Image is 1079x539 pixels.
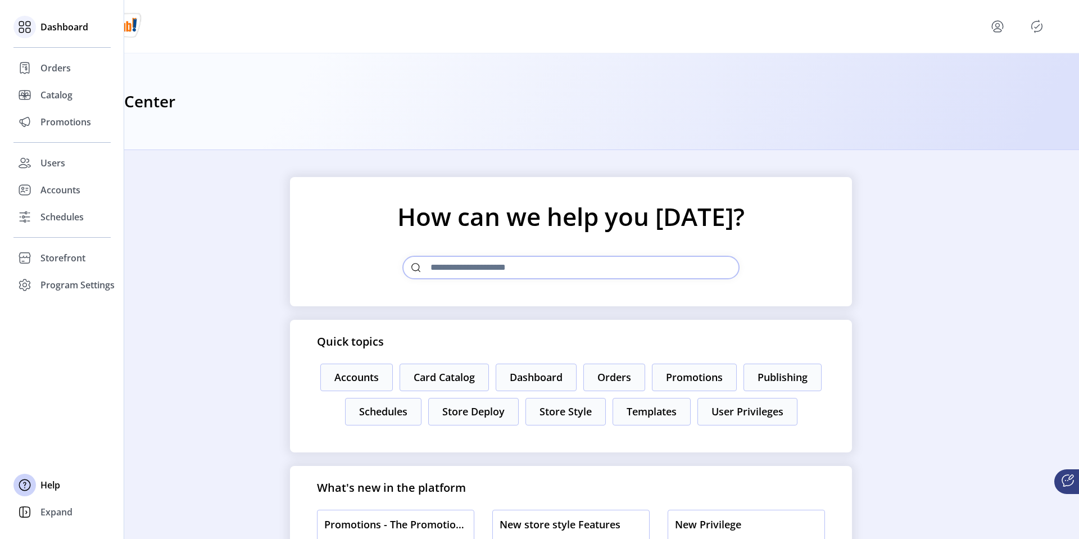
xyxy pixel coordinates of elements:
button: Schedules [345,398,421,425]
button: menu [989,17,1007,35]
span: Expand [40,505,72,519]
button: Templates [613,398,691,425]
button: Card Catalog [400,364,489,391]
button: Store Deploy [428,398,519,425]
button: Store Style [525,398,606,425]
span: Promotions [40,115,91,129]
span: Promotions - The Promotions section will allow a user to manage the promotions that are associate... [324,517,467,532]
span: Storefront [40,251,85,265]
button: Orders [583,364,645,391]
span: Catalog [40,88,72,102]
button: User Privileges [697,398,797,425]
span: New store style Features [500,517,642,532]
h3: Help Center [85,89,175,114]
span: Help [40,478,60,492]
button: Promotions [652,364,737,391]
span: Orders [40,61,71,75]
p: How can we help you [DATE]? [397,204,745,229]
span: New Privilege [675,517,818,532]
span: Dashboard [40,20,88,34]
span: Users [40,156,65,170]
button: Publishing [743,364,822,391]
span: Accounts [40,183,80,197]
button: Accounts [320,364,393,391]
p: What's new in the platform [317,479,466,496]
span: Program Settings [40,278,115,292]
button: Dashboard [496,364,577,391]
button: Publisher Panel [1028,17,1046,35]
span: Schedules [40,210,84,224]
p: Quick topics [317,333,384,350]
